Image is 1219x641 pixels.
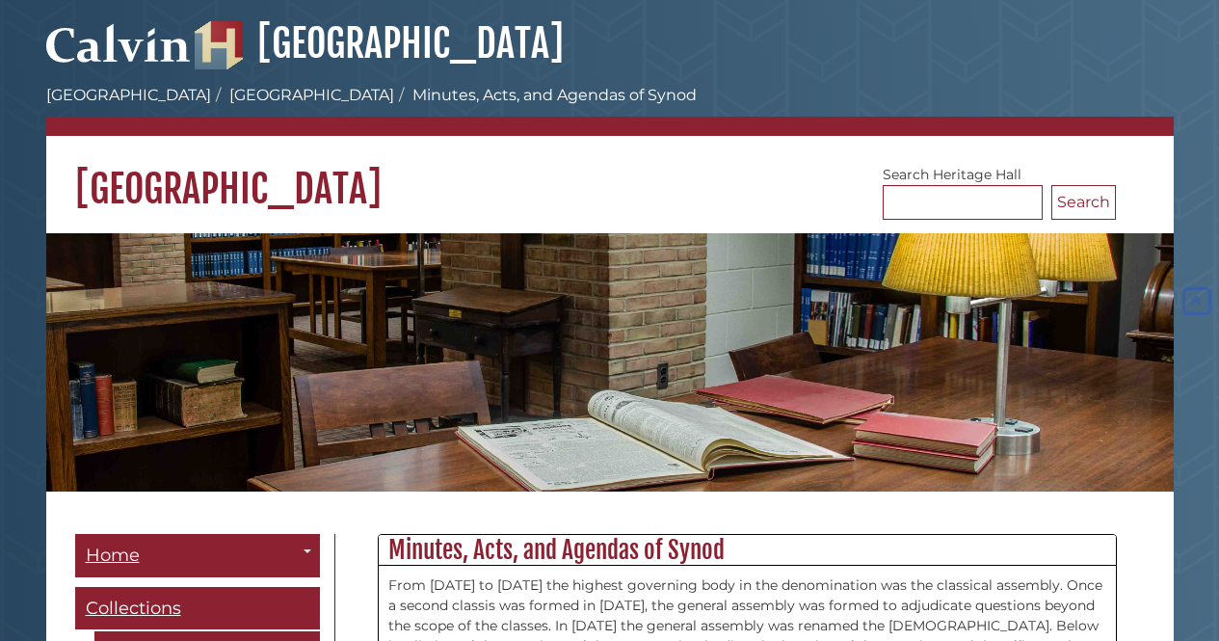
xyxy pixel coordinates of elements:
[1051,185,1116,220] button: Search
[195,19,564,67] a: [GEOGRAPHIC_DATA]
[46,86,211,104] a: [GEOGRAPHIC_DATA]
[46,84,1174,136] nav: breadcrumb
[229,86,394,104] a: [GEOGRAPHIC_DATA]
[195,21,243,69] img: Hekman Library Logo
[379,535,1116,566] h2: Minutes, Acts, and Agendas of Synod
[1179,293,1214,310] a: Back to Top
[46,15,191,69] img: Calvin
[46,136,1174,213] h1: [GEOGRAPHIC_DATA]
[86,545,140,566] span: Home
[46,44,191,62] a: Calvin University
[75,587,320,630] a: Collections
[86,598,181,619] span: Collections
[394,84,697,107] li: Minutes, Acts, and Agendas of Synod
[75,534,320,577] a: Home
